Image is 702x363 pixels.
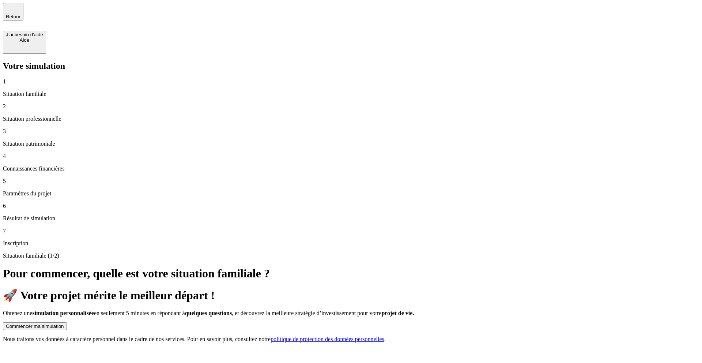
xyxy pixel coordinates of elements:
span: simulation personnalisée [32,310,94,316]
span: projet de vie. [381,310,414,316]
span: en seulement 5 minutes en répondant à [94,310,185,316]
h1: 🚀 Votre projet mérite le meilleur départ ! [3,288,699,302]
button: Commencer ma simulation [3,322,67,330]
span: quelques questions [185,310,232,316]
a: politique de protection des données personnelles [271,336,384,342]
span: . [384,336,386,342]
span: Nous traitons vos données à caractère personnel dans le cadre de nos services. Pour en savoir plu... [3,336,271,342]
span: , et découvrez la meilleure stratégie d’investissement pour votre [232,310,381,316]
span: Obtenez une [3,310,32,316]
div: Commencer ma simulation [6,323,64,329]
